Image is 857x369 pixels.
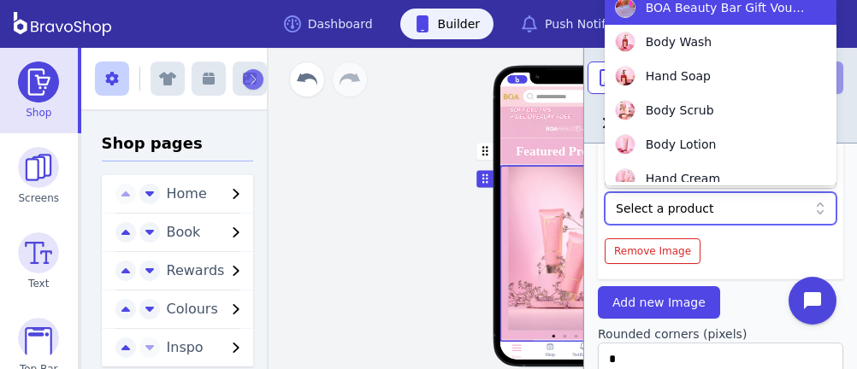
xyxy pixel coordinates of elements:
label: Rounded corners (pixels) [598,325,843,343]
span: Rewards [167,262,225,278]
button: Book [160,222,254,243]
span: Inspo [167,339,204,355]
button: Home [160,184,254,204]
span: Test on phone [602,69,703,86]
span: Shop [26,106,51,120]
span: Add new Image [612,294,706,311]
span: Hand Cream [646,170,720,187]
button: Remove Image [605,238,700,264]
div: Notifations [572,352,594,358]
span: Body Scrub [646,102,714,119]
a: Builder [400,9,494,39]
span: Hand Soap [646,67,711,85]
div: Shop [545,352,555,358]
span: Text [28,277,49,290]
button: Add new Image [598,286,720,319]
button: Inspo [160,337,254,358]
button: Test on phone [588,61,718,94]
h2: Image Carousel [598,111,843,135]
span: Home [167,185,207,202]
span: Body Lotion [646,136,717,153]
span: Remove Image [614,244,691,258]
span: Body Wash [646,33,712,50]
a: Dashboard [270,9,387,39]
h3: Shop pages [102,132,254,161]
img: BravoShop [14,12,111,36]
div: Home [511,354,521,359]
button: Rewards [160,261,254,281]
span: Book [167,224,201,240]
a: Push Notifications [507,9,665,39]
button: Featured Products [499,138,633,165]
span: Colours [167,301,218,317]
button: Colours [160,299,254,319]
span: Screens [19,191,60,205]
